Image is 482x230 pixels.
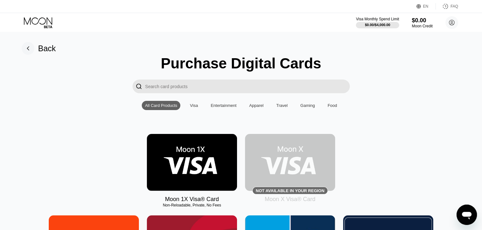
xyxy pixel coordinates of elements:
div: Gaming [297,101,318,110]
div: Not available in your region [256,188,324,193]
div: All Card Products [142,101,180,110]
div: Non-Reloadable, Private, No Fees [147,203,237,207]
div: Visa [187,101,201,110]
div: Food [324,101,340,110]
div: Visa [190,103,198,108]
div: Not available in your region [245,134,335,191]
div: Back [38,44,56,53]
input: Search card products [145,80,350,93]
div: Travel [276,103,288,108]
div: Purchase Digital Cards [161,55,321,72]
div: EN [423,4,428,9]
div:  [136,83,142,90]
iframe: Button to launch messaging window [457,205,477,225]
div: $0.00Moon Credit [412,17,433,28]
div: Moon 1X Visa® Card [165,196,219,203]
div: FAQ [450,4,458,9]
div: Moon Credit [412,24,433,28]
div: FAQ [436,3,458,10]
div: All Card Products [145,103,177,108]
div: Entertainment [211,103,236,108]
div: $0.00 / $4,000.00 [365,23,390,27]
div:  [133,80,145,93]
div: Moon X Visa® Card [265,196,315,203]
div: Entertainment [207,101,240,110]
div: Visa Monthly Spend Limit [356,17,399,21]
div: EN [416,3,436,10]
div: Travel [273,101,291,110]
div: $0.00 [412,17,433,24]
div: Food [327,103,337,108]
div: Apparel [246,101,267,110]
div: Back [22,42,56,55]
div: Gaming [300,103,315,108]
div: Apparel [249,103,263,108]
div: Visa Monthly Spend Limit$0.00/$4,000.00 [356,17,399,28]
